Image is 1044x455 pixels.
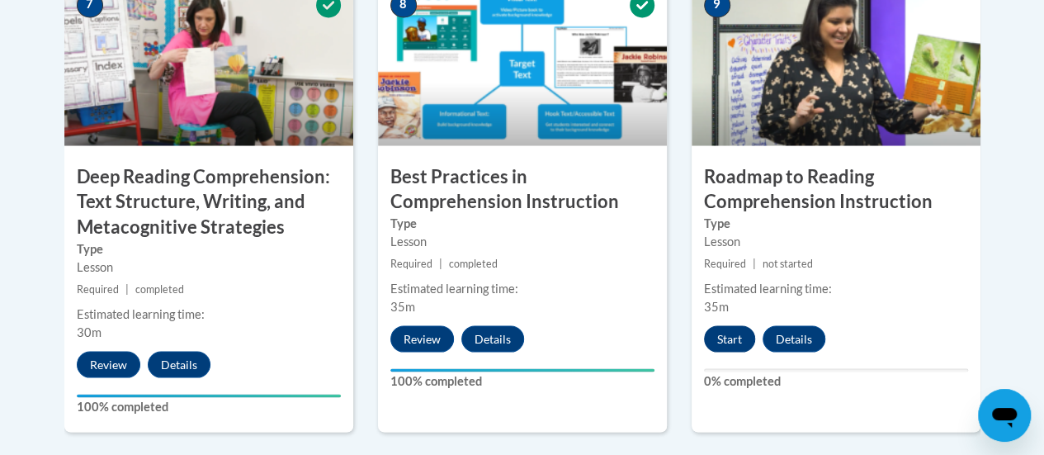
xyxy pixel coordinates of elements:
span: not started [763,257,813,269]
label: 0% completed [704,372,968,390]
h3: Roadmap to Reading Comprehension Instruction [692,164,980,215]
div: Lesson [390,232,654,250]
h3: Best Practices in Comprehension Instruction [378,164,667,215]
span: Required [390,257,432,269]
label: Type [390,214,654,232]
div: Lesson [77,258,341,276]
span: 35m [704,299,729,313]
h3: Deep Reading Comprehension: Text Structure, Writing, and Metacognitive Strategies [64,164,353,239]
label: Type [77,239,341,258]
button: Review [390,325,454,352]
div: Your progress [390,368,654,372]
label: 100% completed [390,372,654,390]
span: | [125,282,129,295]
button: Review [77,351,140,377]
span: | [439,257,442,269]
button: Details [461,325,524,352]
span: completed [135,282,184,295]
label: Type [704,214,968,232]
div: Estimated learning time: [704,279,968,297]
button: Details [763,325,825,352]
div: Estimated learning time: [77,305,341,323]
span: Required [77,282,119,295]
span: | [753,257,756,269]
div: Lesson [704,232,968,250]
label: 100% completed [77,397,341,415]
button: Details [148,351,210,377]
iframe: Button to launch messaging window [978,389,1031,442]
span: 30m [77,325,102,339]
button: Start [704,325,755,352]
div: Your progress [77,394,341,397]
span: completed [449,257,498,269]
div: Estimated learning time: [390,279,654,297]
span: Required [704,257,746,269]
span: 35m [390,299,415,313]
